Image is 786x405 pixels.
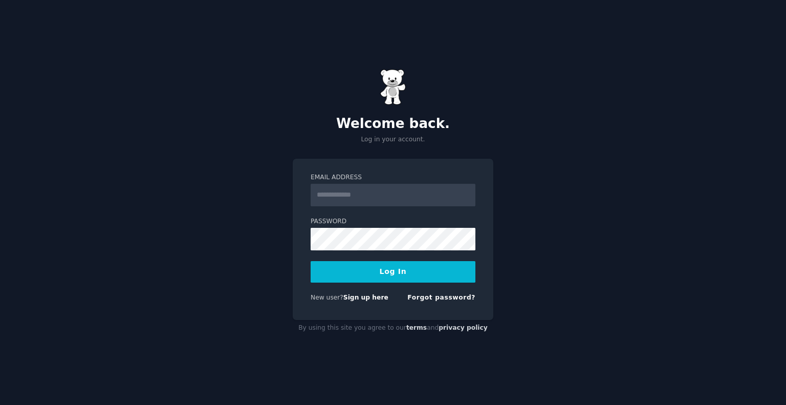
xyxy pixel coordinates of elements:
button: Log In [311,261,475,283]
p: Log in your account. [293,135,493,144]
img: Gummy Bear [380,69,406,105]
a: terms [406,324,427,331]
a: Forgot password? [407,294,475,301]
h2: Welcome back. [293,116,493,132]
a: Sign up here [343,294,388,301]
label: Email Address [311,173,475,182]
div: By using this site you agree to our and [293,320,493,336]
label: Password [311,217,475,226]
span: New user? [311,294,343,301]
a: privacy policy [439,324,488,331]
